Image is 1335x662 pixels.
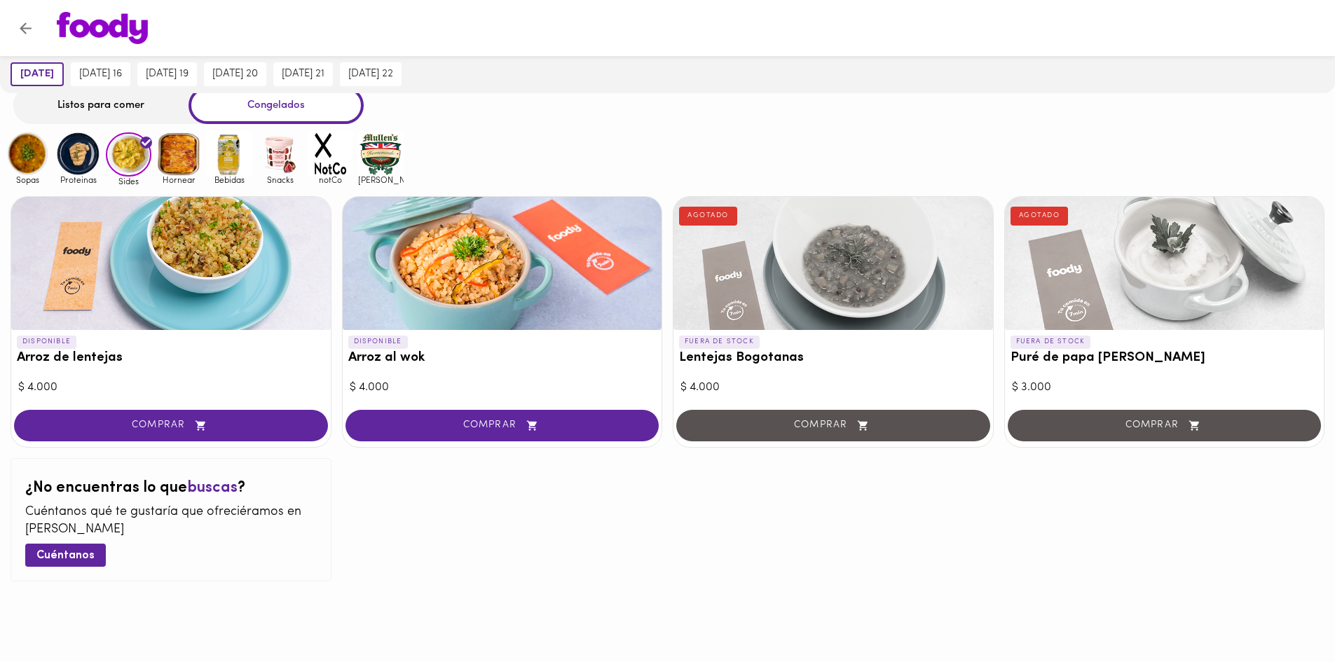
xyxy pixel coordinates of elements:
[673,197,993,330] div: Lentejas Bogotanas
[156,131,202,177] img: Hornear
[146,68,189,81] span: [DATE] 19
[345,410,659,441] button: COMPRAR
[156,175,202,184] span: Hornear
[79,68,122,81] span: [DATE] 16
[207,131,252,177] img: Bebidas
[187,480,238,496] span: buscas
[17,351,325,366] h3: Arroz de lentejas
[55,175,101,184] span: Proteinas
[207,175,252,184] span: Bebidas
[106,132,151,177] img: Sides
[680,380,986,396] div: $ 4.000
[25,504,317,539] p: Cuéntanos qué te gustaría que ofreciéramos en [PERSON_NAME]
[679,207,737,225] div: AGOTADO
[348,336,408,348] p: DISPONIBLE
[212,68,258,81] span: [DATE] 20
[11,62,64,86] button: [DATE]
[8,11,43,46] button: Volver
[5,131,50,177] img: Sopas
[343,197,662,330] div: Arroz al wok
[257,175,303,184] span: Snacks
[679,351,987,366] h3: Lentejas Bogotanas
[282,68,324,81] span: [DATE] 21
[137,62,197,86] button: [DATE] 19
[204,62,266,86] button: [DATE] 20
[1011,351,1319,366] h3: Puré de papa [PERSON_NAME]
[1254,581,1321,648] iframe: Messagebird Livechat Widget
[273,62,333,86] button: [DATE] 21
[11,197,331,330] div: Arroz de lentejas
[14,410,328,441] button: COMPRAR
[358,131,404,177] img: mullens
[71,62,130,86] button: [DATE] 16
[358,175,404,184] span: [PERSON_NAME]
[5,175,50,184] span: Sopas
[25,544,106,567] button: Cuéntanos
[348,351,657,366] h3: Arroz al wok
[1012,380,1317,396] div: $ 3.000
[363,420,642,432] span: COMPRAR
[57,12,148,44] img: logo.png
[32,420,310,432] span: COMPRAR
[257,131,303,177] img: Snacks
[1005,197,1324,330] div: Puré de papa blanca
[25,480,317,497] h2: ¿No encuentras lo que ?
[348,68,393,81] span: [DATE] 22
[36,549,95,563] span: Cuéntanos
[106,177,151,186] span: Sides
[340,62,402,86] button: [DATE] 22
[679,336,760,348] p: FUERA DE STOCK
[1011,336,1091,348] p: FUERA DE STOCK
[55,131,101,177] img: Proteinas
[18,380,324,396] div: $ 4.000
[308,175,353,184] span: notCo
[350,380,655,396] div: $ 4.000
[20,68,54,81] span: [DATE]
[13,87,189,124] div: Listos para comer
[189,87,364,124] div: Congelados
[1011,207,1069,225] div: AGOTADO
[17,336,76,348] p: DISPONIBLE
[308,131,353,177] img: notCo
